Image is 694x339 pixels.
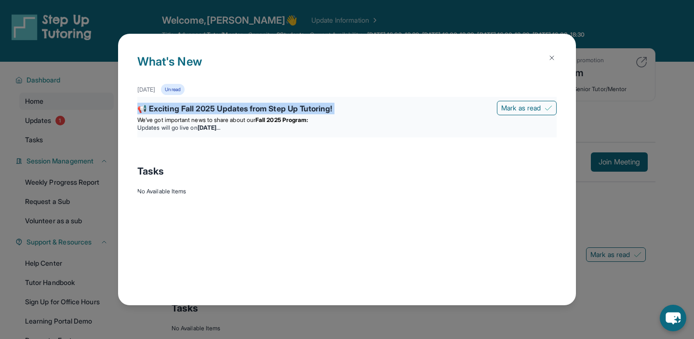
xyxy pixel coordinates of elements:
[137,188,557,195] div: No Available Items
[548,54,556,62] img: Close Icon
[660,305,686,331] button: chat-button
[198,124,220,131] strong: [DATE]
[137,53,557,84] h1: What's New
[545,104,552,112] img: Mark as read
[161,84,184,95] div: Unread
[137,86,155,94] div: [DATE]
[497,101,557,115] button: Mark as read
[137,103,557,116] div: 📢 Exciting Fall 2025 Updates from Step Up Tutoring!
[137,124,557,132] li: Updates will go live on
[137,164,164,178] span: Tasks
[501,103,541,113] span: Mark as read
[255,116,308,123] strong: Fall 2025 Program:
[137,116,255,123] span: We’ve got important news to share about our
